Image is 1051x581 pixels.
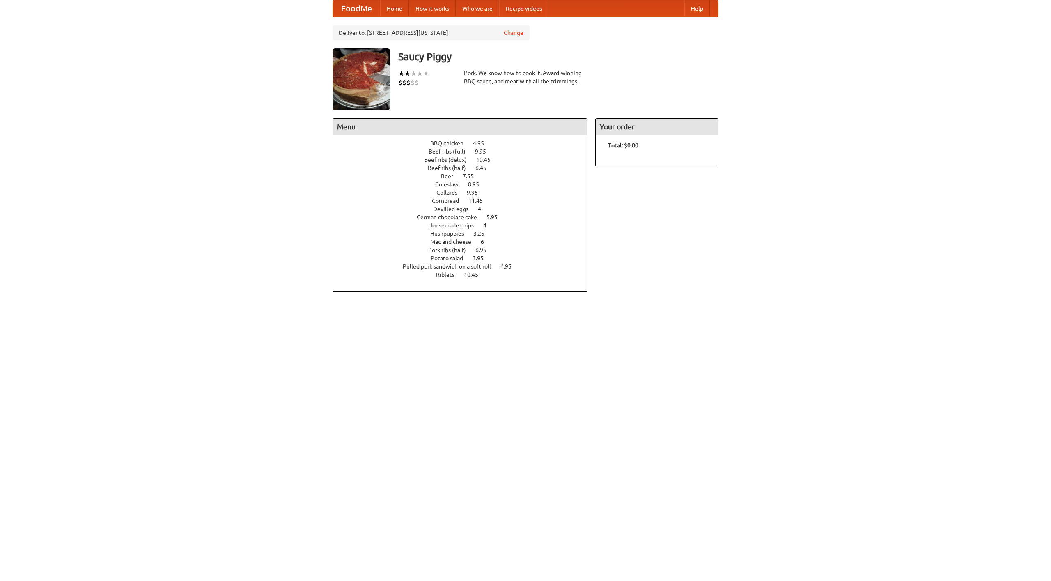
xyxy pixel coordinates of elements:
span: Devilled eggs [433,206,477,212]
li: ★ [411,69,417,78]
span: German chocolate cake [417,214,485,220]
li: ★ [398,69,404,78]
a: Potato salad 3.95 [431,255,499,262]
span: 9.95 [467,189,486,196]
li: ★ [417,69,423,78]
li: ★ [404,69,411,78]
h3: Saucy Piggy [398,48,718,65]
a: Beef ribs (half) 6.45 [428,165,502,171]
b: Total: $0.00 [608,142,638,149]
span: Cornbread [432,197,467,204]
li: $ [415,78,419,87]
span: 6 [481,239,492,245]
li: $ [402,78,406,87]
span: 6.45 [475,165,495,171]
img: angular.jpg [333,48,390,110]
li: $ [398,78,402,87]
a: Mac and cheese 6 [430,239,499,245]
span: 4 [478,206,489,212]
div: Deliver to: [STREET_ADDRESS][US_STATE] [333,25,530,40]
a: How it works [409,0,456,17]
a: Beer 7.55 [441,173,489,179]
span: BBQ chicken [430,140,472,147]
span: Riblets [436,271,463,278]
li: $ [406,78,411,87]
a: Home [380,0,409,17]
span: Collards [436,189,466,196]
a: Collards 9.95 [436,189,493,196]
span: Housemade chips [428,222,482,229]
span: 7.55 [463,173,482,179]
span: Beef ribs (delux) [424,156,475,163]
span: 4.95 [473,140,492,147]
a: Housemade chips 4 [428,222,502,229]
li: ★ [423,69,429,78]
a: Pulled pork sandwich on a soft roll 4.95 [403,263,527,270]
a: BBQ chicken 4.95 [430,140,499,147]
div: Pork. We know how to cook it. Award-winning BBQ sauce, and meat with all the trimmings. [464,69,587,85]
a: Help [684,0,710,17]
h4: Menu [333,119,587,135]
span: Pork ribs (half) [428,247,474,253]
a: Recipe videos [499,0,548,17]
a: Who we are [456,0,499,17]
a: Beef ribs (full) 9.95 [429,148,501,155]
a: Cornbread 11.45 [432,197,498,204]
span: 3.95 [473,255,492,262]
span: 10.45 [464,271,486,278]
span: 6.95 [475,247,495,253]
span: Potato salad [431,255,471,262]
span: Hushpuppies [430,230,472,237]
span: 4 [483,222,495,229]
h4: Your order [596,119,718,135]
span: 9.95 [475,148,494,155]
span: Beer [441,173,461,179]
a: Riblets 10.45 [436,271,493,278]
a: German chocolate cake 5.95 [417,214,513,220]
a: Devilled eggs 4 [433,206,496,212]
a: FoodMe [333,0,380,17]
span: Beef ribs (full) [429,148,474,155]
span: Coleslaw [435,181,467,188]
li: $ [411,78,415,87]
a: Pork ribs (half) 6.95 [428,247,502,253]
span: 10.45 [476,156,499,163]
span: Beef ribs (half) [428,165,474,171]
span: 5.95 [486,214,506,220]
span: Mac and cheese [430,239,480,245]
a: Hushpuppies 3.25 [430,230,500,237]
a: Coleslaw 8.95 [435,181,494,188]
span: 8.95 [468,181,487,188]
span: 3.25 [473,230,493,237]
span: 11.45 [468,197,491,204]
a: Change [504,29,523,37]
a: Beef ribs (delux) 10.45 [424,156,506,163]
span: 4.95 [500,263,520,270]
span: Pulled pork sandwich on a soft roll [403,263,499,270]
